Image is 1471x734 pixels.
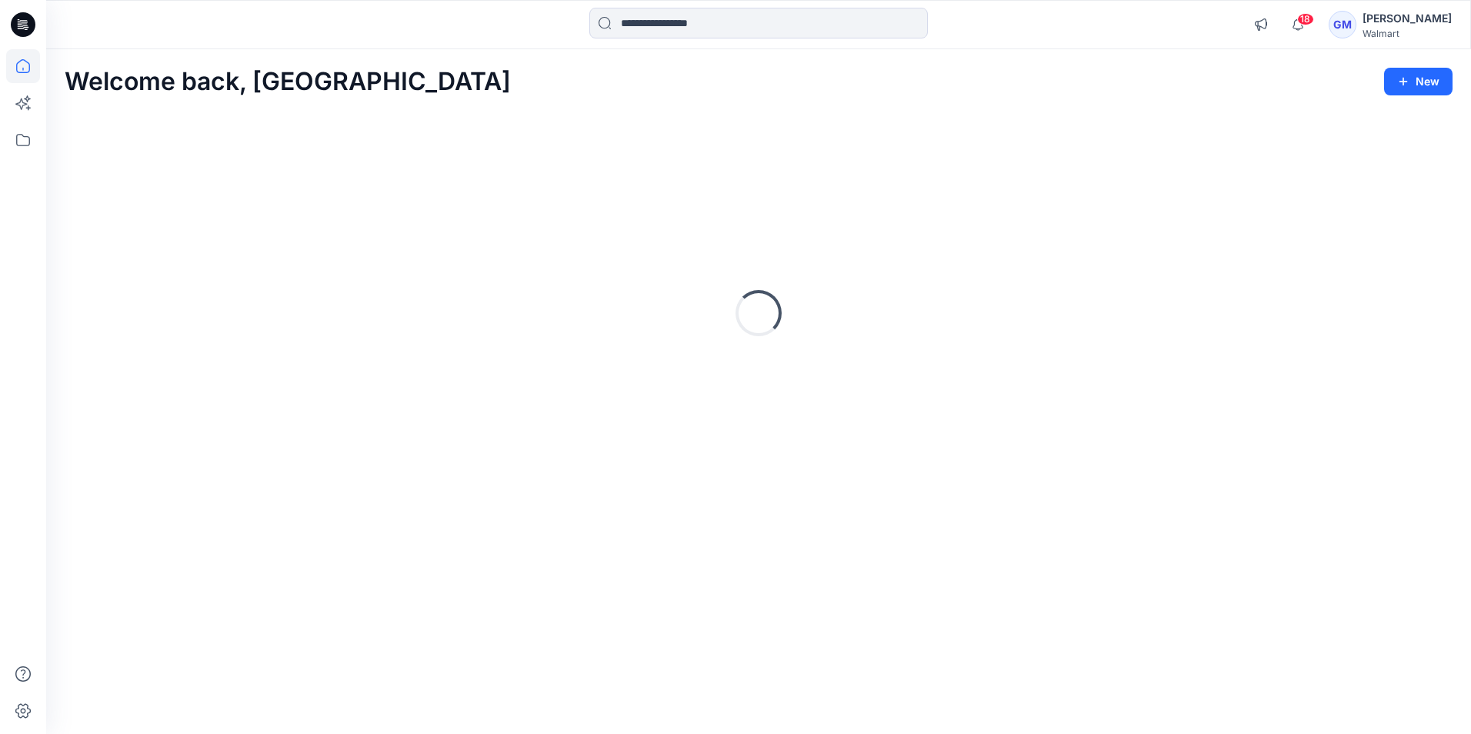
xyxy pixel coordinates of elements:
[1363,9,1452,28] div: [PERSON_NAME]
[1384,68,1453,95] button: New
[1363,28,1452,39] div: Walmart
[1297,13,1314,25] span: 18
[65,68,511,96] h2: Welcome back, [GEOGRAPHIC_DATA]
[1329,11,1356,38] div: GM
